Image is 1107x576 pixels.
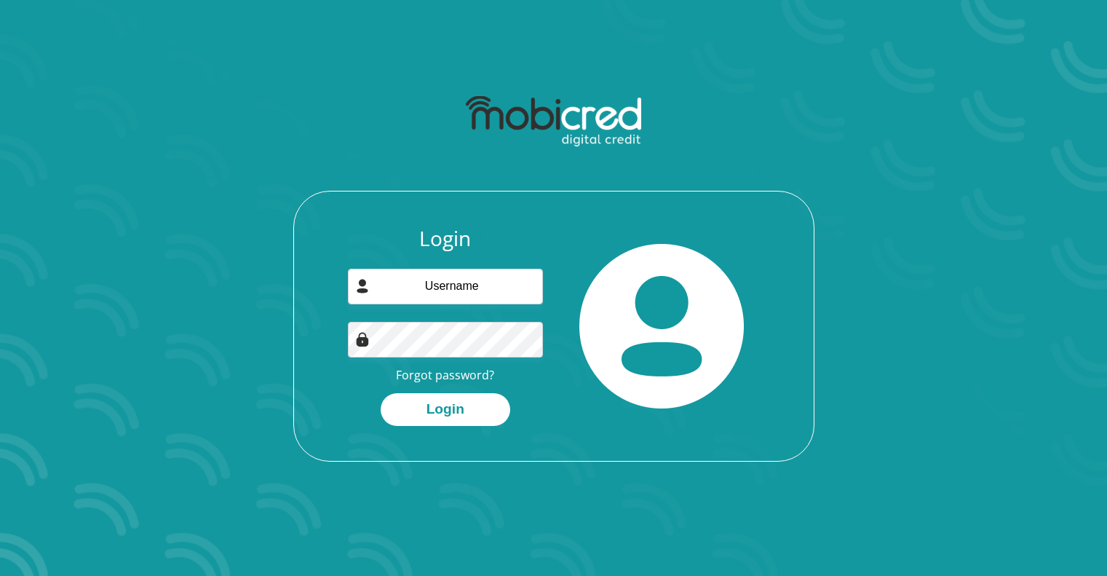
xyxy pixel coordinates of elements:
[396,367,494,383] a: Forgot password?
[355,279,370,293] img: user-icon image
[348,226,543,251] h3: Login
[381,393,510,426] button: Login
[466,96,641,147] img: mobicred logo
[355,332,370,347] img: Image
[348,269,543,304] input: Username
